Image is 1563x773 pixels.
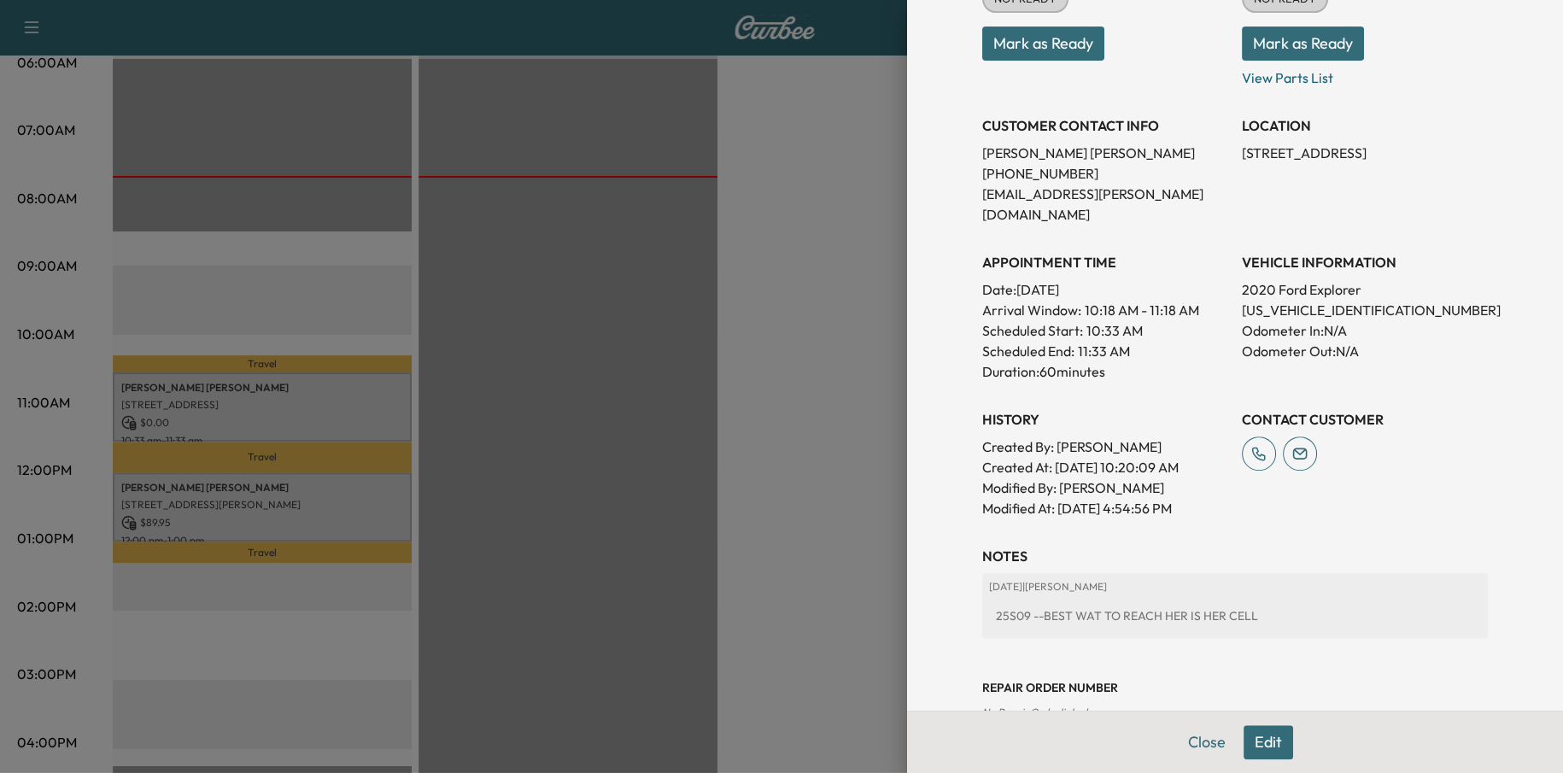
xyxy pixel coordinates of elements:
h3: APPOINTMENT TIME [982,252,1228,272]
h3: CONTACT CUSTOMER [1242,409,1488,430]
p: 11:33 AM [1078,341,1130,361]
h3: CUSTOMER CONTACT INFO [982,115,1228,136]
h3: Repair Order number [982,679,1488,696]
div: 25S09 --BEST WAT TO REACH HER IS HER CELL [989,600,1481,631]
p: [US_VEHICLE_IDENTIFICATION_NUMBER] [1242,300,1488,320]
p: Odometer Out: N/A [1242,341,1488,361]
button: Close [1177,725,1237,759]
p: Created At : [DATE] 10:20:09 AM [982,457,1228,477]
p: [DATE] | [PERSON_NAME] [989,580,1481,594]
p: Scheduled End: [982,341,1074,361]
span: No Repair Order linked [982,706,1087,718]
p: Arrival Window: [982,300,1228,320]
p: Modified By : [PERSON_NAME] [982,477,1228,498]
h3: History [982,409,1228,430]
h3: VEHICLE INFORMATION [1242,252,1488,272]
h3: LOCATION [1242,115,1488,136]
p: View Parts List [1242,61,1488,88]
button: Mark as Ready [982,26,1104,61]
p: Created By : [PERSON_NAME] [982,436,1228,457]
p: Odometer In: N/A [1242,320,1488,341]
p: [STREET_ADDRESS] [1242,143,1488,163]
button: Edit [1244,725,1293,759]
button: Mark as Ready [1242,26,1364,61]
span: 10:18 AM - 11:18 AM [1085,300,1199,320]
p: Modified At : [DATE] 4:54:56 PM [982,498,1228,518]
p: 10:33 AM [1086,320,1143,341]
p: Scheduled Start: [982,320,1083,341]
p: [PHONE_NUMBER] [982,163,1228,184]
p: Duration: 60 minutes [982,361,1228,382]
h3: NOTES [982,546,1488,566]
p: [EMAIL_ADDRESS][PERSON_NAME][DOMAIN_NAME] [982,184,1228,225]
p: [PERSON_NAME] [PERSON_NAME] [982,143,1228,163]
p: 2020 Ford Explorer [1242,279,1488,300]
p: Date: [DATE] [982,279,1228,300]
